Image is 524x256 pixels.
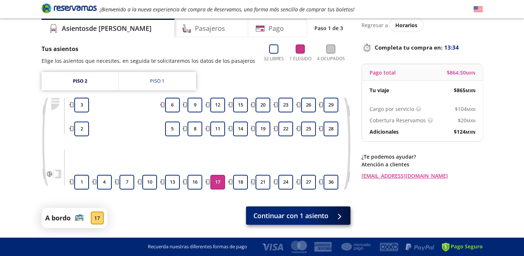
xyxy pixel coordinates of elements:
a: Piso 2 [42,72,118,90]
small: MXN [467,118,475,123]
h4: Pago [268,24,284,33]
button: 36 [324,175,338,190]
p: Adicionales [370,128,399,136]
div: 17 [91,212,104,224]
span: 13:34 [444,43,459,52]
p: Recuerda nuestras diferentes formas de pago [148,243,247,250]
span: Horarios [395,22,417,29]
p: Pago total [370,69,396,76]
button: 28 [324,122,338,136]
button: 1 [74,175,89,190]
small: MXN [467,107,475,112]
button: Continuar con 1 asiento [246,206,350,225]
button: 23 [278,98,293,112]
button: 3 [74,98,89,112]
button: 11 [210,122,225,136]
button: 21 [256,175,270,190]
button: 9 [188,98,202,112]
span: $ 104 [455,105,475,113]
button: 12 [210,98,225,112]
span: $ 20 [458,116,475,124]
button: 18 [233,175,248,190]
button: 14 [233,122,248,136]
button: 6 [165,98,180,112]
span: $ 124 [454,128,475,136]
h4: Pasajeros [195,24,225,33]
button: 7 [120,175,134,190]
p: 1 Elegido [289,55,311,62]
span: Continuar con 1 asiento [253,211,328,221]
button: 5 [165,122,180,136]
p: Elige los asientos que necesites, en seguida te solicitaremos los datos de los pasajeros [42,57,255,65]
small: MXN [466,88,475,93]
h4: Asientos de [PERSON_NAME] [62,24,152,33]
button: English [474,5,483,14]
p: Atención a clientes [361,161,483,168]
a: Piso 1 [119,72,196,90]
p: A bordo [45,213,71,223]
p: ¿Te podemos ayudar? [361,153,483,161]
button: 29 [324,98,338,112]
button: 27 [301,175,316,190]
p: Paso 1 de 3 [314,24,343,32]
button: 20 [256,98,270,112]
p: Cobertura Reservamos [370,116,426,124]
p: Cargo por servicio [370,105,414,113]
button: 10 [142,175,157,190]
button: 16 [188,175,202,190]
div: Piso 1 [150,77,164,85]
p: 4 Ocupados [317,55,345,62]
p: Tus asientos [42,44,255,53]
span: $ 864.50 [447,69,475,76]
small: MXN [466,70,475,76]
button: 24 [278,175,293,190]
div: Regresar a ver horarios [361,19,483,31]
button: 19 [256,122,270,136]
button: 2 [74,122,89,136]
button: 8 [188,122,202,136]
button: 25 [301,122,316,136]
em: ¡Bienvenido a la nueva experiencia de compra de Reservamos, una forma más sencilla de comprar tus... [100,6,354,13]
a: [EMAIL_ADDRESS][DOMAIN_NAME] [361,172,483,180]
button: 15 [233,98,248,112]
button: 17 [210,175,225,190]
button: 26 [301,98,316,112]
p: Tu viaje [370,86,389,94]
span: $ 865 [454,86,475,94]
i: Brand Logo [42,3,97,14]
p: Regresar a [361,21,388,29]
a: Brand Logo [42,3,97,16]
small: MXN [466,129,475,135]
button: 13 [165,175,180,190]
p: 32 Libres [264,55,284,62]
button: 22 [278,122,293,136]
button: 4 [97,175,112,190]
p: Completa tu compra en : [361,42,483,53]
